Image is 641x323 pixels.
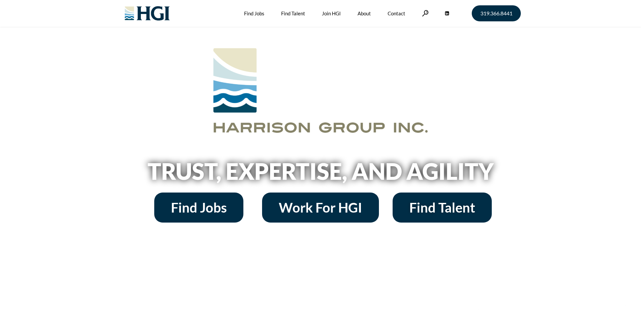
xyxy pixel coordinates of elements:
a: Search [422,10,429,16]
span: Find Talent [409,201,475,214]
a: Find Jobs [154,193,243,223]
a: 319.366.8441 [472,5,521,21]
h2: Trust, Expertise, and Agility [130,160,511,183]
a: Work For HGI [262,193,379,223]
span: Find Jobs [171,201,227,214]
span: 319.366.8441 [480,11,512,16]
span: Work For HGI [279,201,362,214]
a: Find Talent [393,193,492,223]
